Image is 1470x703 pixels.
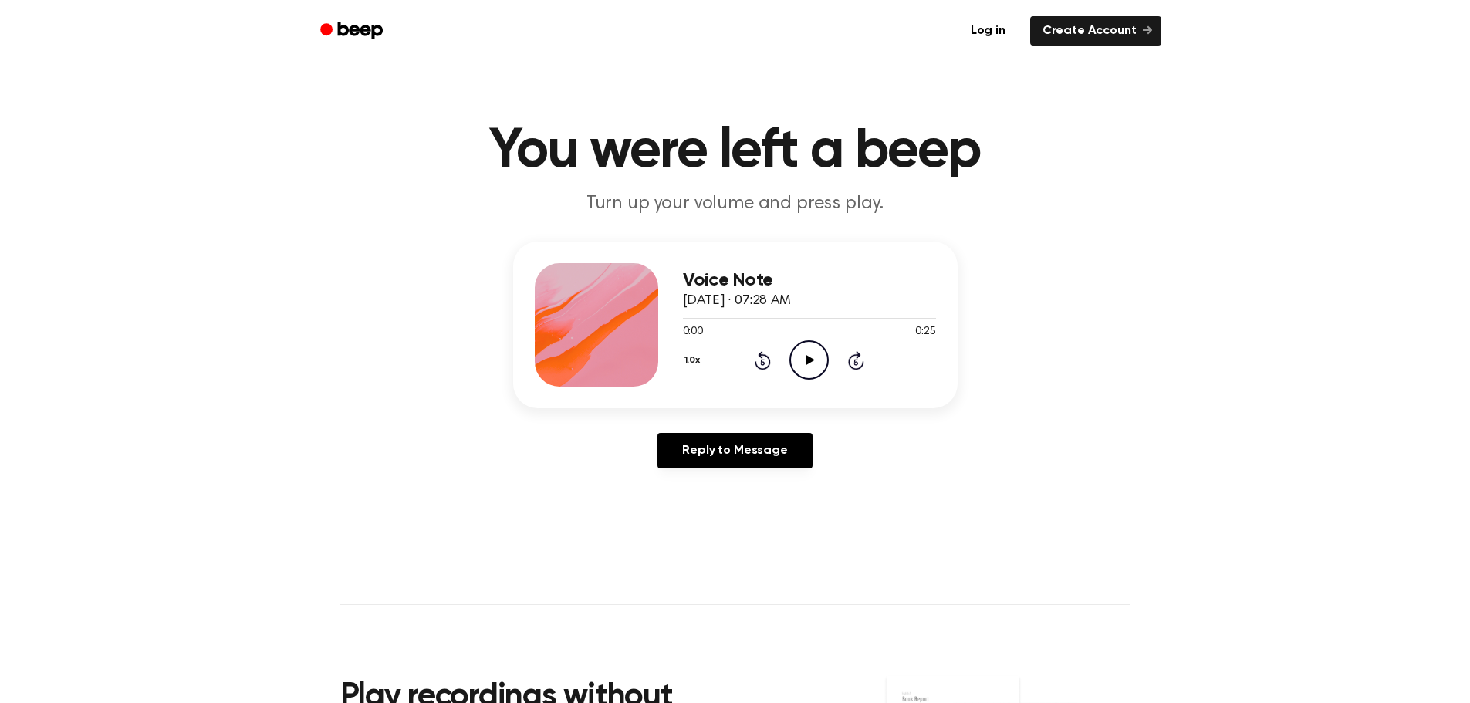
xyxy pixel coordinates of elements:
span: [DATE] · 07:28 AM [683,294,791,308]
a: Log in [955,13,1021,49]
button: 1.0x [683,347,706,373]
h1: You were left a beep [340,123,1130,179]
h3: Voice Note [683,270,936,291]
a: Reply to Message [657,433,812,468]
span: 0:25 [915,324,935,340]
a: Create Account [1030,16,1161,46]
span: 0:00 [683,324,703,340]
p: Turn up your volume and press play. [439,191,1032,217]
a: Beep [309,16,397,46]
